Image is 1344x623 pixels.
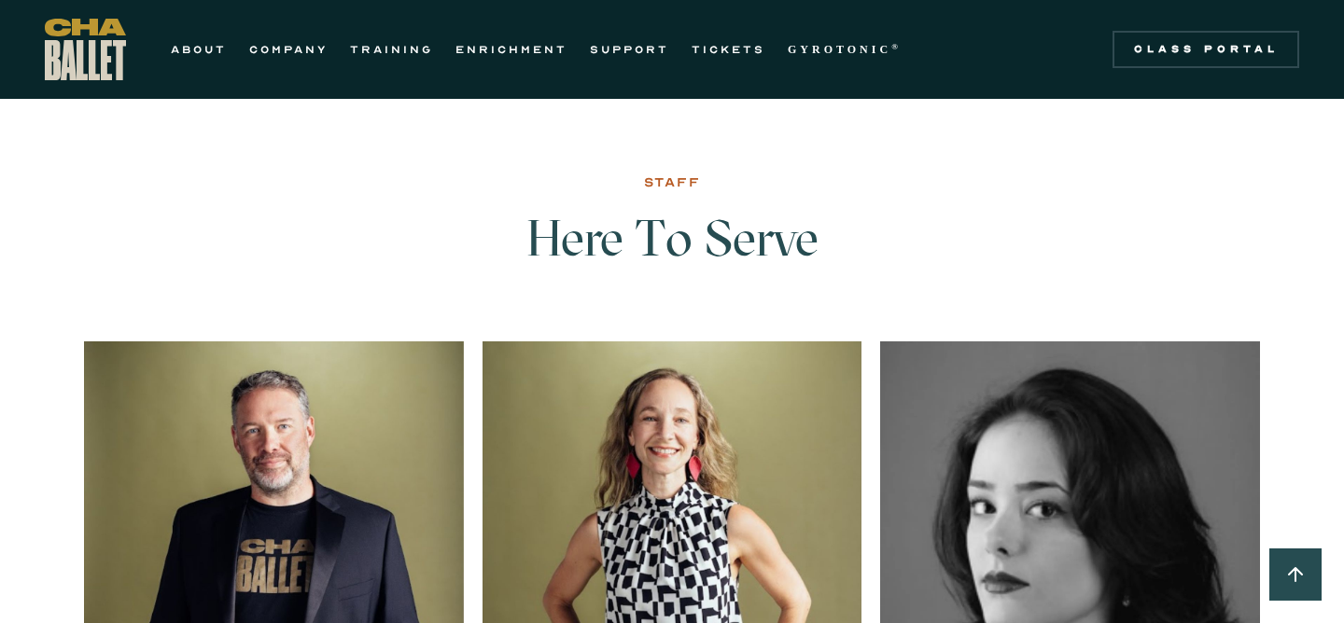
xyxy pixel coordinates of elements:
[788,38,902,61] a: GYROTONIC®
[644,172,701,194] div: STAFF
[171,38,227,61] a: ABOUT
[249,38,328,61] a: COMPANY
[891,42,902,51] sup: ®
[1113,31,1299,68] a: Class Portal
[590,38,669,61] a: SUPPORT
[45,19,126,80] a: home
[350,38,433,61] a: TRAINING
[369,211,975,304] h3: Here To Serve
[788,43,891,56] strong: GYROTONIC
[692,38,765,61] a: TICKETS
[455,38,567,61] a: ENRICHMENT
[1124,42,1288,57] div: Class Portal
